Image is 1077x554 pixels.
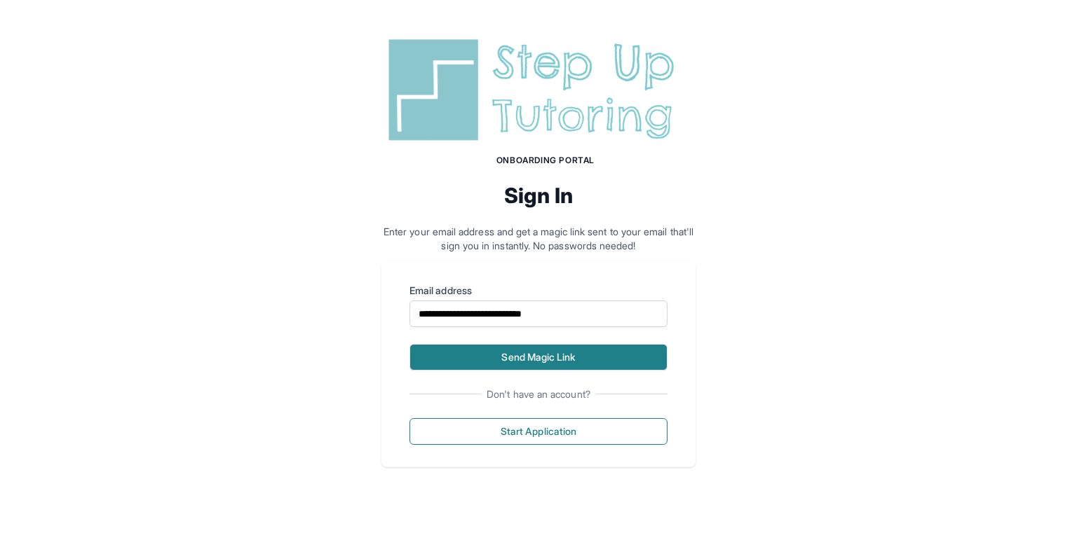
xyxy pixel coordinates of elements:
[409,344,668,371] button: Send Magic Link
[481,387,596,401] span: Don't have an account?
[395,155,696,166] h1: Onboarding Portal
[381,183,696,208] h2: Sign In
[409,284,668,298] label: Email address
[409,418,668,445] button: Start Application
[381,34,696,146] img: Step Up Tutoring horizontal logo
[381,225,696,253] p: Enter your email address and get a magic link sent to your email that'll sign you in instantly. N...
